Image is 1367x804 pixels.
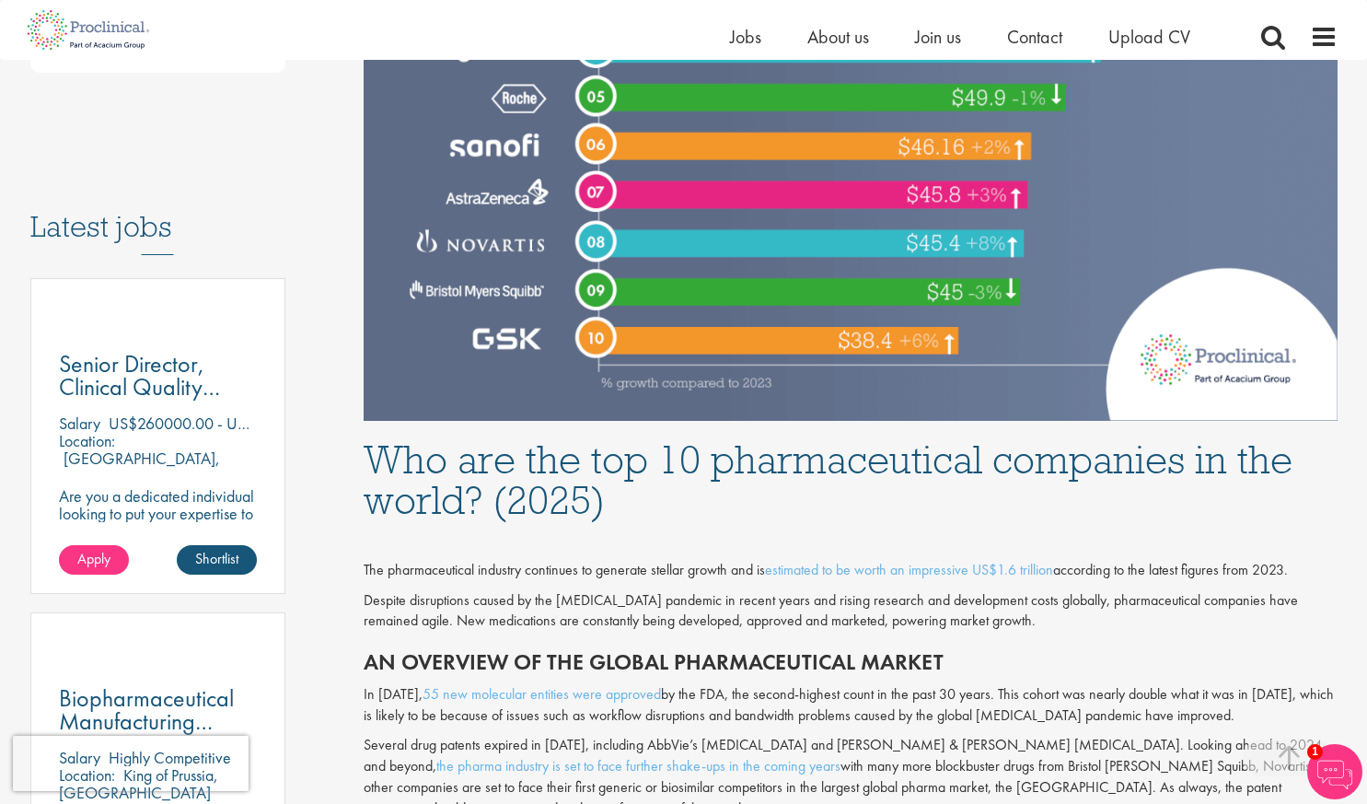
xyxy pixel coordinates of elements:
[59,413,100,434] span: Salary
[59,687,258,733] a: Biopharmaceutical Manufacturing Associate
[436,756,840,775] a: the pharma industry is set to face further shake-ups in the coming years
[364,684,1338,727] p: In [DATE], by the FDA, the second-highest count in the past 30 years. This cohort was nearly doub...
[59,448,220,486] p: [GEOGRAPHIC_DATA], [GEOGRAPHIC_DATA]
[423,684,661,704] a: 55 new molecular entities were approved
[30,165,286,255] h3: Latest jobs
[13,736,249,791] iframe: reCAPTCHA
[59,348,220,425] span: Senior Director, Clinical Quality Assurance
[364,560,1338,581] div: The pharmaceutical industry continues to generate stellar growth and is according to the latest f...
[364,439,1338,520] h1: Who are the top 10 pharmaceutical companies in the world? (2025)
[109,413,401,434] p: US$260000.00 - US$280000.00 per annum
[765,560,1053,579] a: estimated to be worth an impressive US$1.6 trillion
[915,25,961,49] a: Join us
[177,545,257,575] a: Shortlist
[807,25,869,49] a: About us
[59,430,115,451] span: Location:
[364,650,1338,674] h2: An overview of the global pharmaceutical market
[59,353,258,399] a: Senior Director, Clinical Quality Assurance
[59,545,129,575] a: Apply
[364,590,1338,633] p: Despite disruptions caused by the [MEDICAL_DATA] pandemic in recent years and rising research and...
[1307,744,1323,760] span: 1
[1307,744,1362,799] img: Chatbot
[77,549,110,568] span: Apply
[59,682,234,760] span: Biopharmaceutical Manufacturing Associate
[1108,25,1190,49] a: Upload CV
[59,487,258,592] p: Are you a dedicated individual looking to put your expertise to work fully flexibly in a remote p...
[730,25,761,49] a: Jobs
[1007,25,1062,49] a: Contact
